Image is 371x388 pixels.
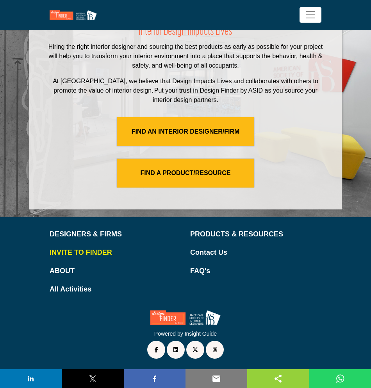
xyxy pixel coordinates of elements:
a: DESIGNERS & FIRMS [50,229,181,240]
img: email sharing button [212,374,221,383]
img: sharethis sharing button [273,374,283,383]
a: INVITE TO FINDER [50,247,181,258]
a: LinkedIn Link [167,341,185,359]
a: Powered by Insight Guide [154,331,217,337]
a: FIND AN INTERIOR DESIGNER/FIRM [117,117,254,146]
img: linkedin sharing button [26,374,36,383]
a: FAQ's [190,266,321,276]
img: No Site Logo [150,310,221,325]
a: Threads Link [206,341,224,359]
a: All Activities [50,284,181,295]
img: Site Logo [50,10,101,20]
h2: Interior Design Impacts Lives [45,25,326,39]
p: At [GEOGRAPHIC_DATA], we believe that Design Impacts Lives and collaborates with others to promot... [45,77,326,105]
a: Facebook Link [147,341,165,359]
img: twitter sharing button [88,374,97,383]
a: PRODUCTS & RESOURCES [190,229,321,240]
button: Toggle navigation [300,7,321,23]
p: Hiring the right interior designer and sourcing the best products as early as possible for your p... [45,42,326,70]
a: Contact Us [190,247,321,258]
img: whatsapp sharing button [335,374,345,383]
img: facebook sharing button [150,374,159,383]
a: Twitter Link [186,341,204,359]
a: ABOUT [50,266,181,276]
a: FIND A PRODUCT/RESOURCE [117,159,254,188]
